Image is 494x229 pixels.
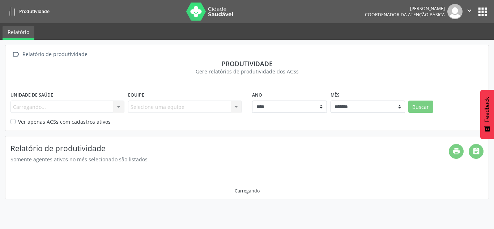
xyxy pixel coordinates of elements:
span: Coordenador da Atenção Básica [365,12,445,18]
label: Equipe [128,89,144,101]
button: Feedback - Mostrar pesquisa [480,90,494,139]
label: Unidade de saúde [10,89,53,101]
div: Relatório de produtividade [21,49,89,60]
i:  [10,49,21,60]
div: Gere relatórios de produtividade dos ACSs [10,68,484,75]
button:  [463,4,476,19]
a:  Relatório de produtividade [10,49,89,60]
label: Ano [252,89,262,101]
div: Somente agentes ativos no mês selecionado são listados [10,156,449,163]
a: Produtividade [5,5,50,17]
span: Produtividade [19,8,50,14]
label: Ver apenas ACSs com cadastros ativos [18,118,111,126]
button: apps [476,5,489,18]
div: Produtividade [10,60,484,68]
img: img [447,4,463,19]
button: Buscar [408,101,433,113]
span: Feedback [484,97,490,122]
h4: Relatório de produtividade [10,144,449,153]
a: Relatório [3,26,34,40]
div: Carregando [235,188,260,194]
i:  [465,7,473,14]
div: [PERSON_NAME] [365,5,445,12]
label: Mês [331,89,340,101]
